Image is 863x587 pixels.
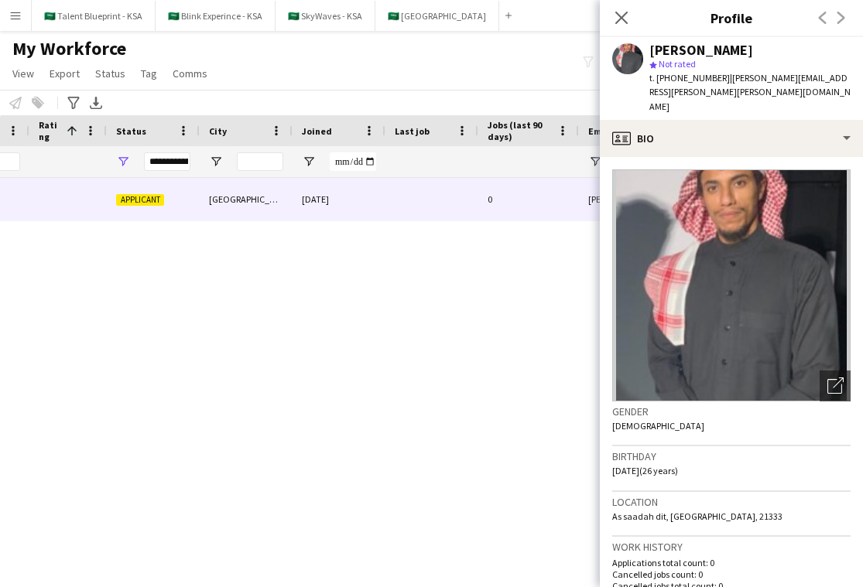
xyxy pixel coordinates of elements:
[166,63,214,84] a: Comms
[612,465,678,476] span: [DATE] (26 years)
[612,449,851,463] h3: Birthday
[612,557,851,568] p: Applications total count: 0
[649,43,753,57] div: [PERSON_NAME]
[478,178,579,220] div: 0
[612,420,704,432] span: [DEMOGRAPHIC_DATA]
[12,37,126,60] span: My Workforce
[173,67,207,80] span: Comms
[116,155,130,169] button: Open Filter Menu
[612,495,851,509] h3: Location
[588,155,602,169] button: Open Filter Menu
[600,120,863,157] div: Bio
[612,540,851,554] h3: Work history
[612,568,851,580] p: Cancelled jobs count: 0
[135,63,163,84] a: Tag
[95,67,125,80] span: Status
[488,119,551,142] span: Jobs (last 90 days)
[200,178,293,220] div: [GEOGRAPHIC_DATA]
[612,404,851,418] h3: Gender
[116,194,164,206] span: Applicant
[375,1,499,31] button: 🇸🇦 [GEOGRAPHIC_DATA]
[395,125,430,137] span: Last job
[237,152,283,171] input: City Filter Input
[89,63,132,84] a: Status
[209,125,227,137] span: City
[116,125,146,137] span: Status
[612,510,783,522] span: As saadah dit, [GEOGRAPHIC_DATA], 21333
[302,155,316,169] button: Open Filter Menu
[64,94,83,112] app-action-btn: Advanced filters
[209,155,223,169] button: Open Filter Menu
[649,72,851,111] span: | [PERSON_NAME][EMAIL_ADDRESS][PERSON_NAME][PERSON_NAME][DOMAIN_NAME]
[39,119,60,142] span: Rating
[293,178,385,220] div: [DATE]
[588,125,613,137] span: Email
[141,67,157,80] span: Tag
[659,58,696,70] span: Not rated
[6,63,40,84] a: View
[32,1,156,31] button: 🇸🇦 Talent Blueprint - KSA
[50,67,80,80] span: Export
[87,94,105,112] app-action-btn: Export XLSX
[156,1,276,31] button: 🇸🇦 Blink Experince - KSA
[820,370,851,401] div: Open photos pop-in
[330,152,376,171] input: Joined Filter Input
[276,1,375,31] button: 🇸🇦 SkyWaves - KSA
[12,67,34,80] span: View
[302,125,332,137] span: Joined
[600,8,863,28] h3: Profile
[43,63,86,84] a: Export
[649,72,730,84] span: t. [PHONE_NUMBER]
[612,169,851,401] img: Crew avatar or photo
